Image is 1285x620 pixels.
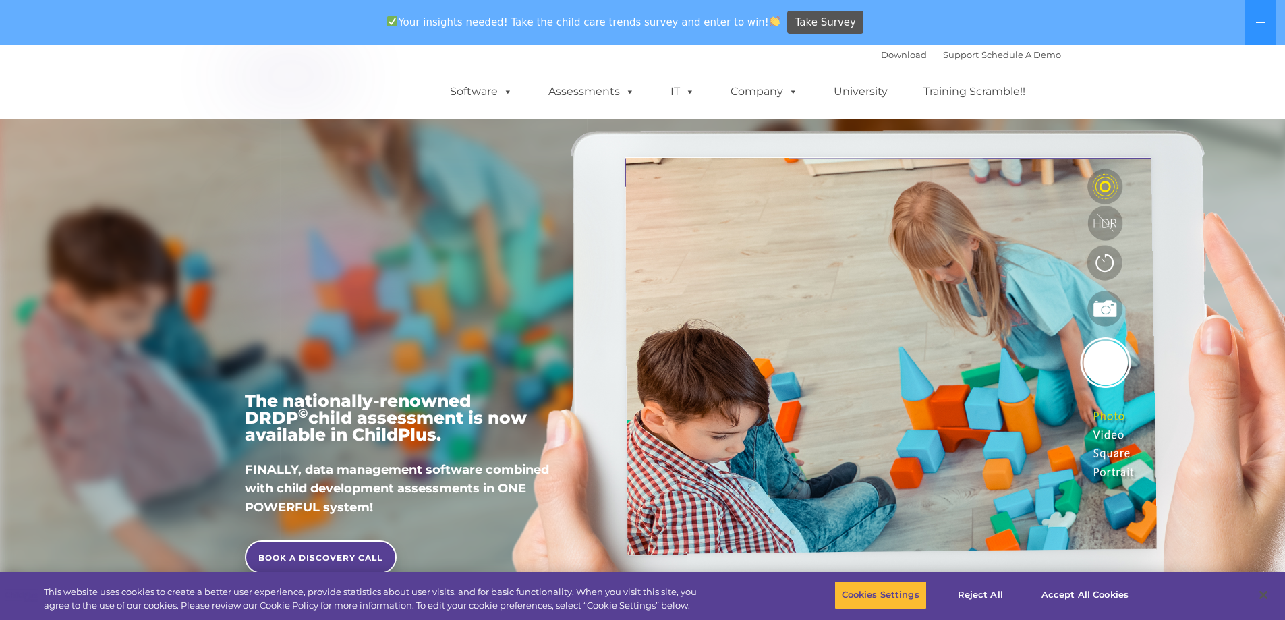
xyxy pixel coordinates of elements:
[245,462,549,515] span: FINALLY, data management software combined with child development assessments in ONE POWERFUL sys...
[245,540,397,574] a: BOOK A DISCOVERY CALL
[943,49,979,60] a: Support
[881,49,927,60] a: Download
[535,78,648,105] a: Assessments
[1249,580,1278,610] button: Close
[225,45,360,113] img: ChildPlus by Procare Solutions
[387,16,397,26] img: ✅
[938,581,1023,609] button: Reject All
[834,581,927,609] button: Cookies Settings
[881,49,1061,60] font: |
[298,405,308,421] sup: ©
[245,183,551,369] img: Copyright - DRDP Logo Light
[910,78,1039,105] a: Training Scramble!!
[1034,581,1136,609] button: Accept All Cookies
[382,9,786,35] span: Your insights needed! Take the child care trends survey and enter to win!
[245,391,527,445] span: The nationally-renowned DRDP child assessment is now available in ChildPlus.
[787,11,863,34] a: Take Survey
[981,49,1061,60] a: Schedule A Demo
[44,586,707,612] div: This website uses cookies to create a better user experience, provide statistics about user visit...
[820,78,901,105] a: University
[717,78,811,105] a: Company
[770,16,780,26] img: 👏
[436,78,526,105] a: Software
[795,11,856,34] span: Take Survey
[657,78,708,105] a: IT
